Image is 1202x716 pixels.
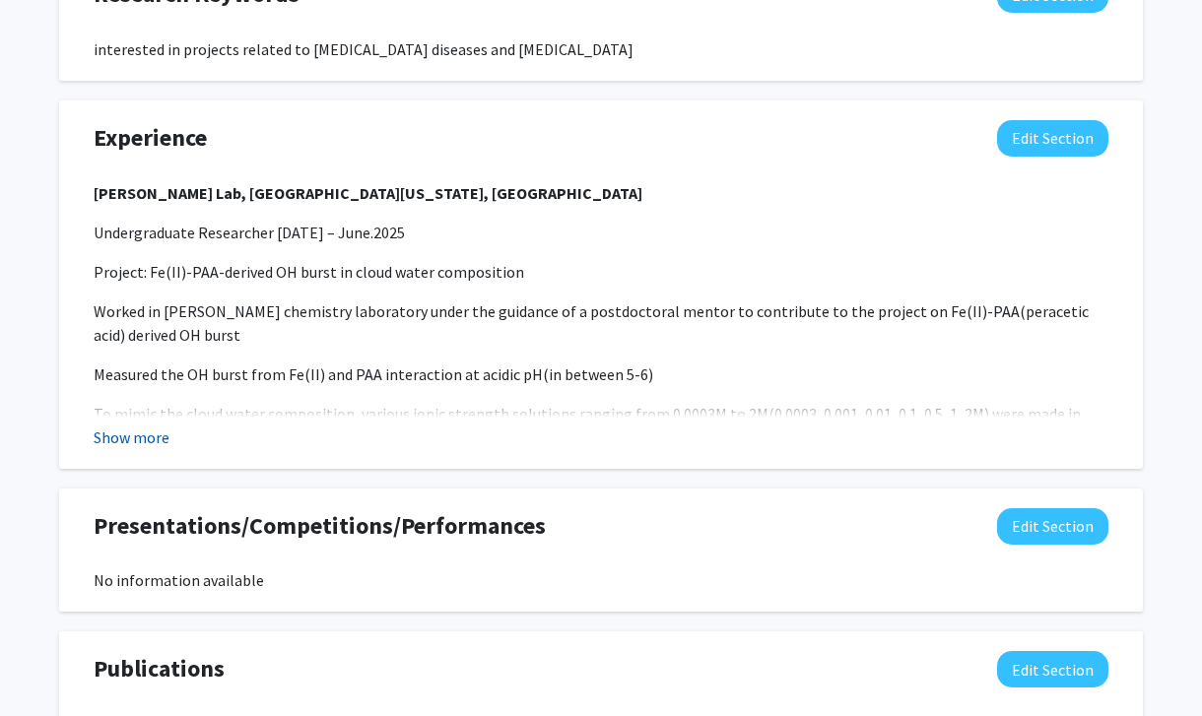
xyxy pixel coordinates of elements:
span: Presentations/Competitions/Performances [94,508,546,544]
button: Edit Presentations/Competitions/Performances [997,508,1108,545]
strong: [PERSON_NAME] Lab, [GEOGRAPHIC_DATA][US_STATE], [GEOGRAPHIC_DATA] [94,183,642,203]
p: To mimic the cloud water composition, various ionic strength solutions ranging from 0.0003M to 2M... [94,402,1108,473]
p: Undergraduate Researcher [DATE] – June.2025 [94,221,1108,244]
button: Edit Experience [997,120,1108,157]
div: No information available [94,568,1108,592]
p: Measured the OH burst from Fe(II) and PAA interaction at acidic pH(in between 5-6) [94,362,1108,386]
button: Edit Publications [997,651,1108,687]
span: Publications [94,651,225,686]
button: Show more [94,425,169,449]
iframe: Chat [15,627,84,701]
div: interested in projects related to [MEDICAL_DATA] diseases and [MEDICAL_DATA] [94,37,1108,61]
p: Worked in [PERSON_NAME] chemistry laboratory under the guidance of a postdoctoral mentor to contr... [94,299,1108,347]
p: Project: Fe(II)-PAA-derived OH burst in cloud water composition [94,260,1108,284]
span: Experience [94,120,207,156]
